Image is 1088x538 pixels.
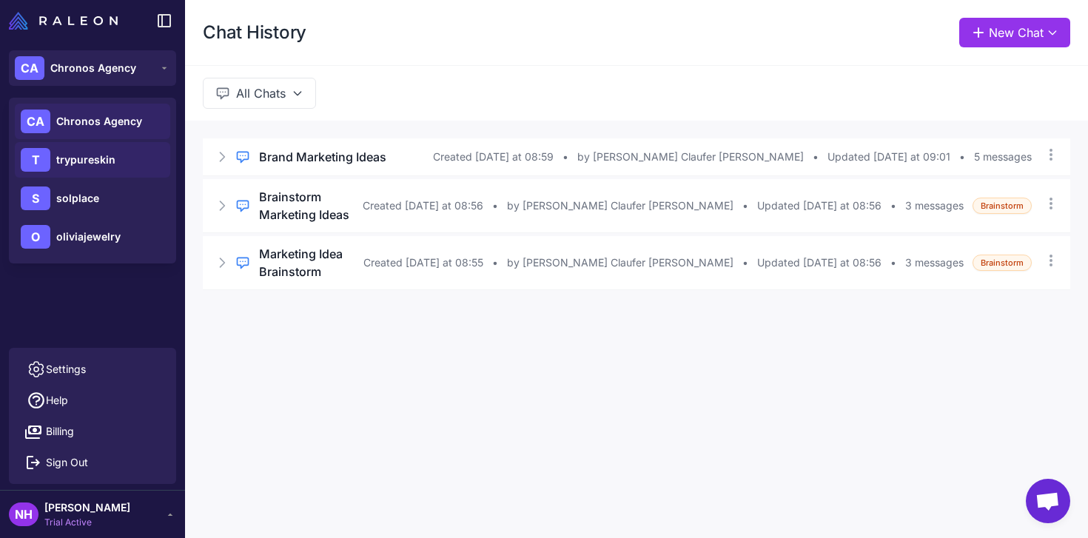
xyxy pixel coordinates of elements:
[21,148,50,172] div: T
[21,110,50,133] div: CA
[259,245,363,280] h3: Marketing Idea Brainstorm
[890,255,896,271] span: •
[56,152,115,168] span: trypureskin
[15,385,170,416] a: Help
[9,502,38,526] div: NH
[973,198,1032,215] span: Brainstorm
[259,148,386,166] h3: Brand Marketing Ideas
[46,423,74,440] span: Billing
[563,149,568,165] span: •
[363,198,483,214] span: Created [DATE] at 08:56
[433,149,554,165] span: Created [DATE] at 08:59
[46,361,86,377] span: Settings
[827,149,950,165] span: Updated [DATE] at 09:01
[44,516,130,529] span: Trial Active
[9,12,118,30] img: Raleon Logo
[959,18,1070,47] button: New Chat
[56,113,142,130] span: Chronos Agency
[742,255,748,271] span: •
[492,255,498,271] span: •
[577,149,804,165] span: by [PERSON_NAME] Claufer [PERSON_NAME]
[905,255,964,271] span: 3 messages
[813,149,819,165] span: •
[21,186,50,210] div: S
[15,56,44,80] div: CA
[56,229,121,245] span: oliviajewelry
[56,190,99,206] span: solplace
[973,255,1032,272] span: Brainstorm
[890,198,896,214] span: •
[259,188,363,223] h3: Brainstorm Marketing Ideas
[46,392,68,408] span: Help
[742,198,748,214] span: •
[203,78,316,109] button: All Chats
[492,198,498,214] span: •
[44,500,130,516] span: [PERSON_NAME]
[9,12,124,30] a: Raleon Logo
[757,255,882,271] span: Updated [DATE] at 08:56
[507,255,733,271] span: by [PERSON_NAME] Claufer [PERSON_NAME]
[46,454,88,471] span: Sign Out
[1026,479,1070,523] div: Open chat
[203,21,306,44] h1: Chat History
[974,149,1032,165] span: 5 messages
[507,198,733,214] span: by [PERSON_NAME] Claufer [PERSON_NAME]
[363,255,483,271] span: Created [DATE] at 08:55
[9,50,176,86] button: CAChronos Agency
[50,60,136,76] span: Chronos Agency
[959,149,965,165] span: •
[905,198,964,214] span: 3 messages
[6,101,179,132] a: Manage Brands
[15,447,170,478] button: Sign Out
[757,198,882,214] span: Updated [DATE] at 08:56
[21,225,50,249] div: O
